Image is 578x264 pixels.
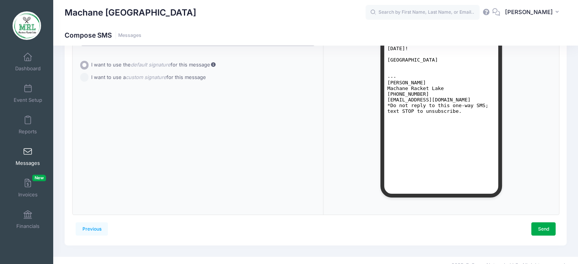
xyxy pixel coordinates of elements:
[19,128,37,135] span: Reports
[13,11,41,40] img: Machane Racket Lake
[14,97,42,103] span: Event Setup
[131,62,171,68] i: default signature
[126,74,166,80] i: custom signature
[65,4,196,21] h1: Machane [GEOGRAPHIC_DATA]
[10,112,46,138] a: Reports
[32,175,46,181] span: New
[76,222,108,235] a: Previous
[18,191,38,198] span: Invoices
[531,222,556,235] a: Send
[16,160,40,166] span: Messages
[3,3,111,117] pre: Machane Racket Lake: Dear Parents Hello from MRL! At this point, the service on our camp phones i...
[500,4,567,21] button: [PERSON_NAME]
[10,175,46,201] a: InvoicesNew
[16,223,40,229] span: Financials
[91,61,216,69] label: I want to use the for this message
[65,31,141,39] h1: Compose SMS
[10,49,46,75] a: Dashboard
[15,65,41,72] span: Dashboard
[505,8,553,16] span: [PERSON_NAME]
[118,33,141,38] a: Messages
[10,206,46,233] a: Financials
[91,74,206,81] label: I want to use a for this message
[10,143,46,170] a: Messages
[366,5,480,20] input: Search by First Name, Last Name, or Email...
[10,80,46,107] a: Event Setup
